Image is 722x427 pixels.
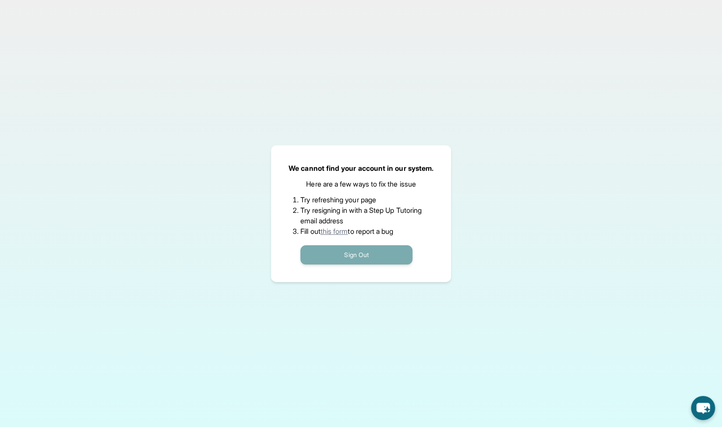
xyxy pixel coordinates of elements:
[300,205,422,226] li: Try resigning in with a Step Up Tutoring email address
[306,179,416,189] p: Here are a few ways to fix the issue
[300,250,412,259] a: Sign Out
[300,226,422,236] li: Fill out to report a bug
[691,396,715,420] button: chat-button
[320,227,348,236] a: this form
[300,194,422,205] li: Try refreshing your page
[300,245,412,265] button: Sign Out
[289,163,433,173] p: We cannot find your account in our system.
